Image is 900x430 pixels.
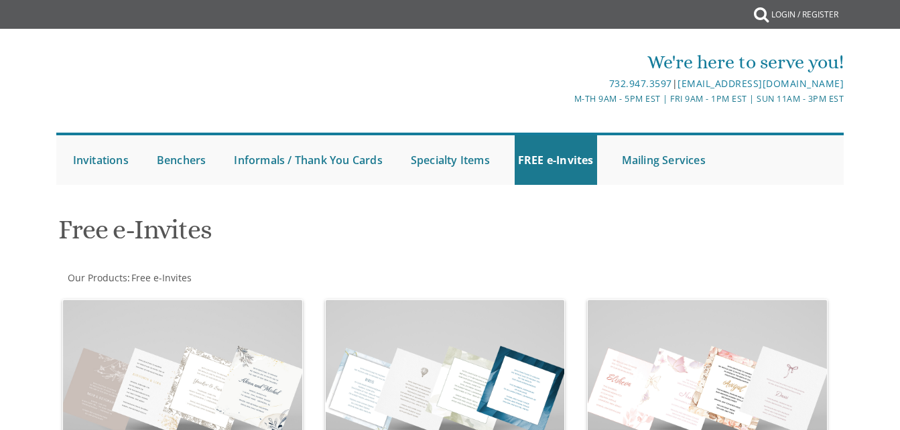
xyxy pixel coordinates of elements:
[58,215,574,255] h1: Free e-Invites
[320,92,844,106] div: M-Th 9am - 5pm EST | Fri 9am - 1pm EST | Sun 11am - 3pm EST
[66,271,127,284] a: Our Products
[678,77,844,90] a: [EMAIL_ADDRESS][DOMAIN_NAME]
[515,135,597,185] a: FREE e-Invites
[56,271,450,285] div: :
[320,49,844,76] div: We're here to serve you!
[153,135,210,185] a: Benchers
[609,77,672,90] a: 732.947.3597
[231,135,385,185] a: Informals / Thank You Cards
[130,271,192,284] a: Free e-Invites
[619,135,709,185] a: Mailing Services
[407,135,493,185] a: Specialty Items
[70,135,132,185] a: Invitations
[320,76,844,92] div: |
[131,271,192,284] span: Free e-Invites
